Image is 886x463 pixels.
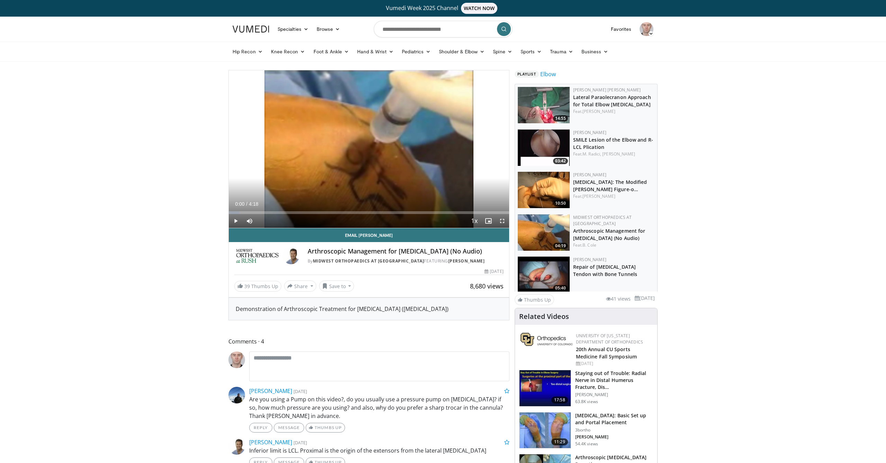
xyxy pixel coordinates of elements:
[573,87,641,93] a: [PERSON_NAME] [PERSON_NAME]
[308,258,504,264] div: By FEATURING
[607,22,635,36] a: Favorites
[293,388,307,394] small: [DATE]
[518,130,570,166] img: 52609f79-46dd-4cb5-a544-86fd8195cd54.150x105_q85_crop-smart_upscale.jpg
[573,264,637,277] a: Repair of [MEDICAL_DATA] Tendon with Bone Tunnels
[249,438,292,446] a: [PERSON_NAME]
[582,242,596,248] a: B. Cole
[284,281,316,292] button: Share
[229,214,243,228] button: Play
[470,282,504,290] span: 8,680 views
[273,22,313,36] a: Specialties
[519,370,571,406] img: Q2xRg7exoPLTwO8X4xMDoxOjB1O8AjAz_1.150x105_q85_crop-smart_upscale.jpg
[546,45,577,59] a: Trauma
[249,201,258,207] span: 4:18
[518,214,570,251] img: 38897_0000_3.png.150x105_q85_crop-smart_upscale.jpg
[573,242,654,248] div: Feat.
[582,108,615,114] a: [PERSON_NAME]
[228,387,245,403] img: Avatar
[274,423,304,433] a: Message
[635,294,655,302] li: [DATE]
[229,211,509,214] div: Progress Bar
[398,45,435,59] a: Pediatrics
[518,172,570,208] a: 10:50
[461,3,498,14] span: WATCH NOW
[573,214,632,226] a: Midwest Orthopaedics at [GEOGRAPHIC_DATA]
[516,45,546,59] a: Sports
[551,438,568,445] span: 11:29
[309,45,353,59] a: Foot & Ankle
[228,45,267,59] a: Hip Recon
[228,351,245,368] img: Avatar
[244,283,250,290] span: 39
[573,228,645,241] a: Arthroscopic Management for [MEDICAL_DATA] (No Audio)
[234,281,281,292] a: 39 Thumbs Up
[481,214,495,228] button: Enable picture-in-picture mode
[540,70,556,78] a: Elbow
[573,108,654,115] div: Feat.
[519,312,569,321] h4: Related Videos
[515,294,554,305] a: Thumbs Up
[353,45,398,59] a: Hand & Wrist
[249,423,272,433] a: Reply
[519,412,653,449] a: 11:29 [MEDICAL_DATA]: Basic Set up and Portal Placement 3bortho [PERSON_NAME] 54.4K views
[518,87,570,123] a: 14:55
[313,22,344,36] a: Browse
[573,94,651,108] a: Lateral Paraolecranon Approach for Total Elbow [MEDICAL_DATA]
[573,136,653,150] a: SMILE Lesion of the Elbow and R-LCL Plication
[518,130,570,166] a: 03:42
[553,243,568,249] span: 04:19
[573,257,606,262] a: [PERSON_NAME]
[575,370,653,391] h3: Staying out of Trouble: Radial Nerve in Distal Humerus Fracture, Dis…
[236,305,502,313] div: Demonstration of Arthroscopic Treatment for [MEDICAL_DATA] ([MEDICAL_DATA])
[576,346,637,360] a: 20th Annual CU Sports Medicine Fall Symposium
[243,214,256,228] button: Mute
[489,45,516,59] a: Spine
[519,370,653,407] a: 17:58 Staying out of Trouble: Radial Nerve in Distal Humerus Fracture, Dis… [PERSON_NAME] 63.8K v...
[308,248,504,255] h4: Arthroscopic Management for [MEDICAL_DATA] (No Audio)
[448,258,485,264] a: [PERSON_NAME]
[582,193,615,199] a: [PERSON_NAME]
[283,248,299,264] img: Avatar
[602,151,635,157] a: [PERSON_NAME]
[518,172,570,208] img: 3a2a210e-1fe1-4241-8472-0ee18bcca6ac.150x105_q85_crop-smart_upscale.jpg
[468,214,481,228] button: Playback Rate
[519,412,571,448] img: abboud_3.png.150x105_q85_crop-smart_upscale.jpg
[306,423,345,433] a: Thumbs Up
[313,258,424,264] a: Midwest Orthopaedics at [GEOGRAPHIC_DATA]
[228,337,509,346] span: Comments 4
[575,412,653,426] h3: [MEDICAL_DATA]: Basic Set up and Portal Placement
[575,427,653,433] p: 3bortho
[267,45,309,59] a: Knee Recon
[518,257,570,293] img: eWNh-8akTAF2kj8X4xMDoxOjBkMTt9RT.150x105_q85_crop-smart_upscale.jpg
[374,21,512,37] input: Search topics, interventions
[575,392,653,398] p: [PERSON_NAME]
[576,333,643,345] a: University of [US_STATE] Department of Orthopaedics
[229,70,509,228] video-js: Video Player
[518,257,570,293] a: 05:40
[577,45,613,59] a: Business
[435,45,489,59] a: Shoulder & Elbow
[575,399,598,404] p: 63.8K views
[576,360,652,367] div: [DATE]
[249,395,509,420] p: Are you using a Pump on this video?, do you usually use a pressure pump on [MEDICAL_DATA]? if so,...
[485,268,503,275] div: [DATE]
[573,130,606,135] a: [PERSON_NAME]
[249,446,509,455] p: Inferior limit is LCL. Proximal is the origin of the extensors from the lateral [MEDICAL_DATA]
[553,158,568,164] span: 03:42
[640,22,653,36] img: Avatar
[495,214,509,228] button: Fullscreen
[575,434,653,440] p: [PERSON_NAME]
[575,441,598,447] p: 54.4K views
[573,193,654,199] div: Feat.
[246,201,247,207] span: /
[229,228,509,242] a: Email [PERSON_NAME]
[293,439,307,446] small: [DATE]
[573,151,654,157] div: Feat.
[319,281,354,292] button: Save to
[521,333,572,346] img: 355603a8-37da-49b6-856f-e00d7e9307d3.png.150x105_q85_autocrop_double_scale_upscale_version-0.2.png
[606,295,631,303] li: 41 views
[573,179,647,193] a: [MEDICAL_DATA]: The Modified [PERSON_NAME] Figure-o…
[518,87,570,123] img: fde2b368-6011-4921-85b8-b279478f60f7.150x105_q85_crop-smart_upscale.jpg
[249,387,292,395] a: [PERSON_NAME]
